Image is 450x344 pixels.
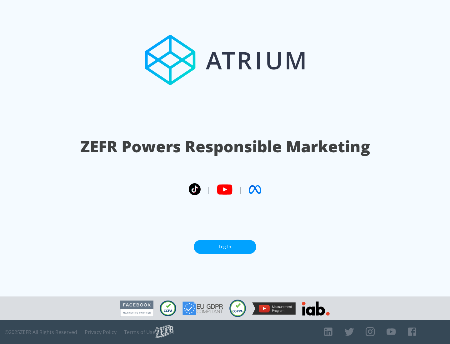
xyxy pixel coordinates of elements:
span: | [207,185,211,194]
img: YouTube Measurement Program [252,302,296,315]
img: IAB [302,301,330,316]
span: | [239,185,242,194]
a: Privacy Policy [85,329,117,335]
img: GDPR Compliant [182,301,223,315]
a: Log In [194,240,256,254]
img: COPPA Compliant [229,300,246,317]
h1: ZEFR Powers Responsible Marketing [80,136,370,157]
img: CCPA Compliant [160,301,176,316]
a: Terms of Use [124,329,155,335]
span: © 2025 ZEFR All Rights Reserved [5,329,77,335]
img: Facebook Marketing Partner [120,301,153,316]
